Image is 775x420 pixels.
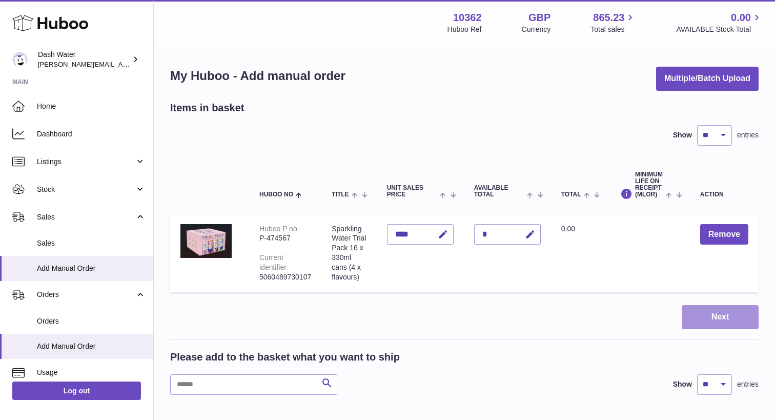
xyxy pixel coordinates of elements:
h2: Please add to the basket what you want to ship [170,350,400,364]
div: Currency [522,25,551,34]
button: Next [682,305,759,329]
span: Orders [37,290,135,299]
div: Current identifier [259,253,287,271]
span: Add Manual Order [37,264,146,273]
span: Unit Sales Price [387,185,438,198]
td: Sparkling Water Trial Pack 16 x 330ml cans (4 x flavours) [321,214,376,292]
span: Sales [37,238,146,248]
span: Orders [37,316,146,326]
span: Total sales [590,25,636,34]
span: entries [737,379,759,389]
h1: My Huboo - Add manual order [170,68,345,84]
div: Action [700,191,748,198]
div: Huboo P no [259,225,297,233]
span: Home [37,102,146,111]
span: Minimum Life On Receipt (MLOR) [635,171,663,198]
button: Multiple/Batch Upload [656,67,759,91]
span: 0.00 [561,225,575,233]
span: [PERSON_NAME][EMAIL_ADDRESS][DOMAIN_NAME] [38,60,206,68]
span: Total [561,191,581,198]
div: 5060489730107 [259,272,311,282]
label: Show [673,379,692,389]
span: Huboo no [259,191,293,198]
span: Stock [37,185,135,194]
span: Listings [37,157,135,167]
div: Dash Water [38,50,130,69]
strong: 10362 [453,11,482,25]
img: james@dash-water.com [12,52,28,67]
span: Usage [37,368,146,377]
span: entries [737,130,759,140]
span: Dashboard [37,129,146,139]
div: P-474567 [259,233,311,243]
button: Remove [700,224,748,245]
span: Sales [37,212,135,222]
label: Show [673,130,692,140]
div: Huboo Ref [447,25,482,34]
span: AVAILABLE Stock Total [676,25,763,34]
span: Title [332,191,349,198]
span: 865.23 [593,11,624,25]
a: 865.23 Total sales [590,11,636,34]
span: AVAILABLE Total [474,185,525,198]
h2: Items in basket [170,101,244,115]
a: 0.00 AVAILABLE Stock Total [676,11,763,34]
span: 0.00 [731,11,751,25]
a: Log out [12,382,141,400]
strong: GBP [528,11,550,25]
img: Sparkling Water Trial Pack 16 x 330ml cans (4 x flavours) [180,224,232,258]
span: Add Manual Order [37,342,146,351]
